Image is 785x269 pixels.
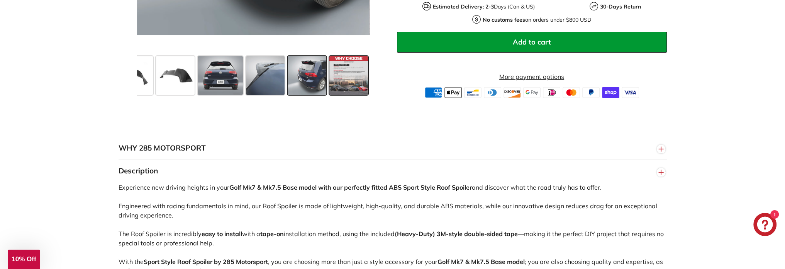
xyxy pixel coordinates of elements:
[444,87,462,98] img: apple_pay
[397,72,667,81] a: More payment options
[513,38,551,46] span: Add to cart
[119,137,667,160] button: WHY 285 MOTORSPORT
[8,250,40,269] div: 10% Off
[260,230,284,238] strong: tape-on
[12,255,36,263] span: 10% Off
[582,87,600,98] img: paypal
[119,159,667,183] button: Description
[563,87,580,98] img: master
[437,258,525,266] strong: Golf Mk7 & Mk7.5 Base model
[483,16,591,24] p: on orders under $800 USD
[600,3,641,10] strong: 30-Days Return
[433,3,494,10] strong: Estimated Delivery: 2-3
[622,87,639,98] img: visa
[144,258,176,266] strong: Sport Style
[425,87,442,98] img: american_express
[433,3,535,11] p: Days (Can & US)
[464,87,482,98] img: bancontact
[395,230,518,238] strong: (Heavy-Duty) 3M-style double-sided tape
[484,87,501,98] img: diners_club
[543,87,560,98] img: ideal
[751,213,779,238] inbox-online-store-chat: Shopify online store chat
[602,87,619,98] img: shopify_pay
[397,32,667,53] button: Add to cart
[523,87,541,98] img: google_pay
[504,87,521,98] img: discover
[177,258,268,266] strong: Roof Spoiler by 285 Motorsport
[483,16,525,23] strong: No customs fees
[229,183,472,191] strong: Golf Mk7 & Mk7.5 Base model with our perfectly fitted ABS Sport Style Roof Spoiler
[202,230,242,238] strong: easy to install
